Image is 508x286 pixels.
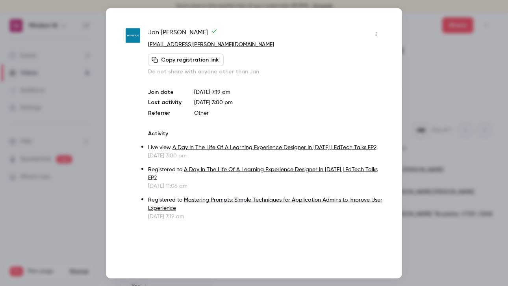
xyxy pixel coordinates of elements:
a: Mastering Prompts: Simple Techniques for Application Admins to Improve User Experience [148,197,382,211]
p: [DATE] 3:00 pm [148,151,382,159]
button: Copy registration link [148,53,224,66]
p: [DATE] 7:19 am [148,212,382,220]
p: Other [194,109,382,117]
span: Jan [PERSON_NAME] [148,28,217,40]
p: Do not share with anyone other than Jan [148,67,382,75]
p: Referrer [148,109,182,117]
span: [DATE] 3:00 pm [194,99,233,105]
p: Last activity [148,98,182,107]
img: mintra.com [126,28,140,43]
a: A Day In The Life Of A Learning Experience Designer In [DATE] | EdTech Talks EP2 [148,166,378,180]
p: Registered to [148,196,382,212]
p: Registered to [148,165,382,182]
p: Live view [148,143,382,151]
p: Join date [148,88,182,96]
p: [DATE] 11:06 am [148,182,382,190]
p: Activity [148,129,382,137]
a: [EMAIL_ADDRESS][PERSON_NAME][DOMAIN_NAME] [148,41,274,47]
p: [DATE] 7:19 am [194,88,382,96]
a: A Day In The Life Of A Learning Experience Designer In [DATE] | EdTech Talks EP2 [172,144,376,150]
